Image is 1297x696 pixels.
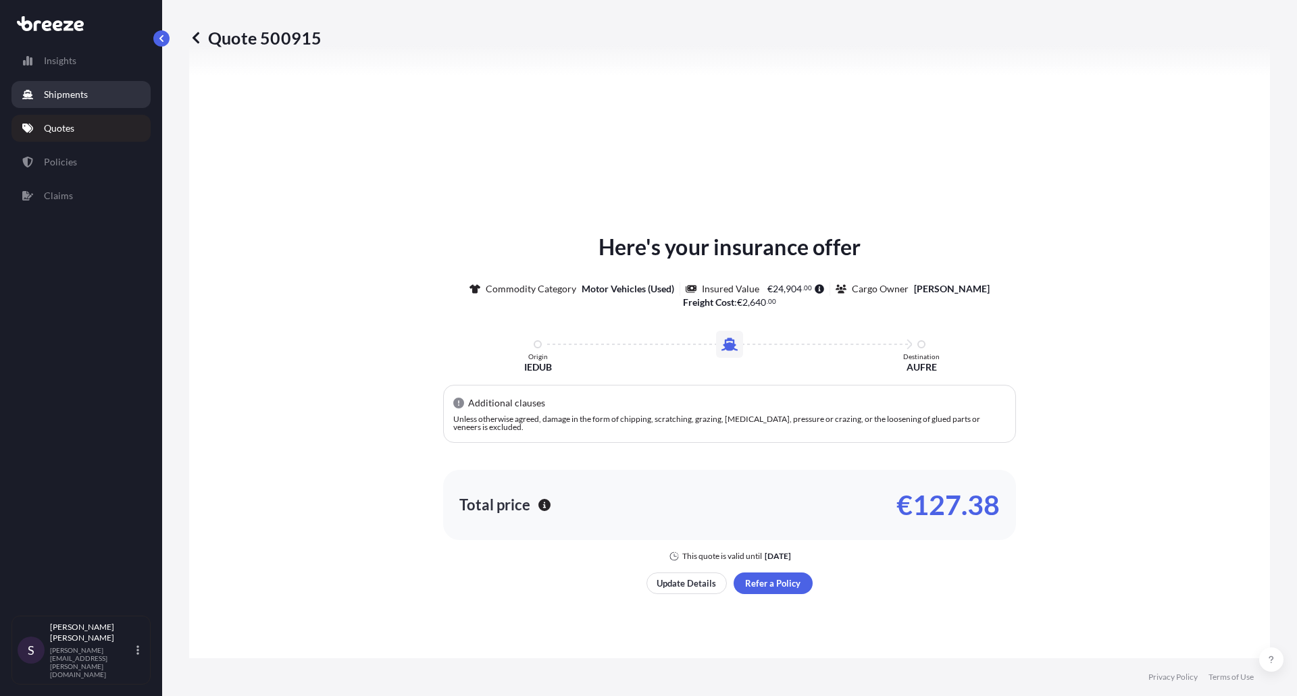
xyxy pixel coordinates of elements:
[773,284,784,294] span: 24
[742,298,748,307] span: 2
[804,286,812,290] span: 00
[599,231,861,263] p: Here's your insurance offer
[189,27,322,49] p: Quote 500915
[44,122,74,135] p: Quotes
[11,81,151,108] a: Shipments
[765,551,791,562] p: [DATE]
[748,298,750,307] span: ,
[582,282,674,296] p: Motor Vehicles (Used)
[459,498,530,512] p: Total price
[907,360,937,374] p: AUFRE
[524,360,552,374] p: IEDUB
[646,572,727,594] button: Update Details
[767,299,768,304] span: .
[50,646,134,678] p: [PERSON_NAME][EMAIL_ADDRESS][PERSON_NAME][DOMAIN_NAME]
[768,299,776,304] span: 00
[486,282,576,296] p: Commodity Category
[44,54,76,68] p: Insights
[453,414,980,432] span: Unless otherwise agreed, damage in the form of chipping, scratching, grazing, [MEDICAL_DATA], pre...
[682,551,762,562] p: This quote is valid until
[914,282,990,296] p: [PERSON_NAME]
[784,284,786,294] span: ,
[702,282,759,296] p: Insured Value
[528,352,548,360] p: Origin
[1209,672,1254,682] a: Terms of Use
[28,643,34,657] span: S
[11,182,151,209] a: Claims
[50,622,134,643] p: [PERSON_NAME] [PERSON_NAME]
[11,115,151,142] a: Quotes
[896,494,1000,516] p: €127.38
[745,577,800,590] p: Refer a Policy
[683,296,734,308] b: Freight Cost
[803,286,804,290] span: .
[44,155,77,169] p: Policies
[657,577,716,590] p: Update Details
[767,284,773,294] span: €
[750,298,766,307] span: 640
[11,149,151,176] a: Policies
[734,572,813,594] button: Refer a Policy
[44,189,73,203] p: Claims
[852,282,909,296] p: Cargo Owner
[1148,672,1198,682] a: Privacy Policy
[786,284,802,294] span: 904
[737,298,742,307] span: €
[11,47,151,74] a: Insights
[468,396,545,410] p: Additional clauses
[683,296,777,309] p: :
[44,88,88,101] p: Shipments
[903,352,940,360] p: Destination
